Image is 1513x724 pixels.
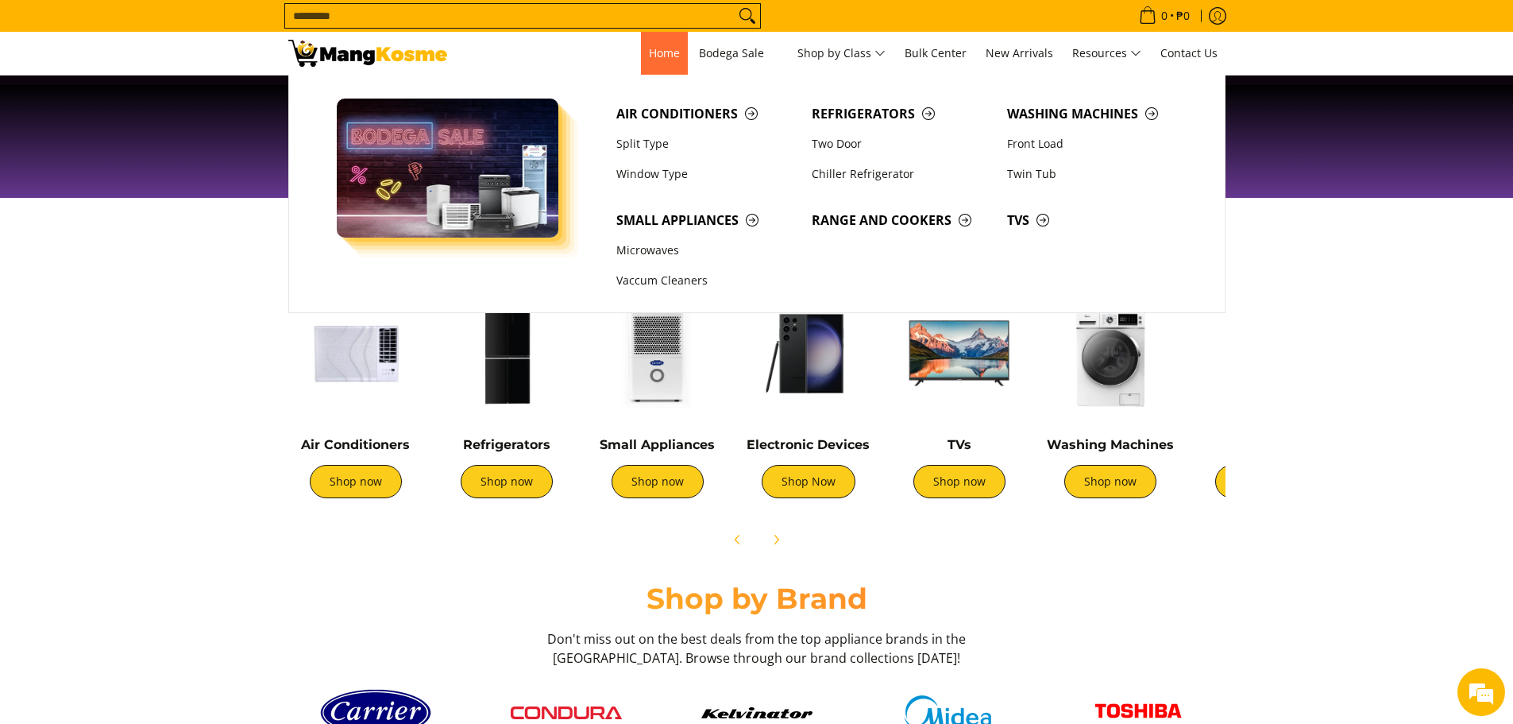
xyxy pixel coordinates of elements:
a: Condura logo red [479,707,654,719]
a: Refrigerators [463,437,550,452]
span: Range and Cookers [812,211,991,230]
img: Air Conditioners [288,286,423,421]
span: 0 [1159,10,1170,21]
a: TVs [999,205,1195,235]
a: Chiller Refrigerator [804,159,999,189]
a: Shop now [461,465,553,498]
span: Home [649,45,680,60]
h3: Don't miss out on the best deals from the top appliance brands in the [GEOGRAPHIC_DATA]. Browse t... [542,629,971,668]
a: Air Conditioners [608,99,804,129]
img: Mang Kosme: Your Home Appliances Warehouse Sale Partner! [288,40,447,67]
a: Two Door [804,129,999,159]
span: Small Appliances [616,211,796,230]
a: Shop now [1064,465,1156,498]
img: Condura logo red [511,707,622,719]
span: Resources [1072,44,1141,64]
h2: Shop by Brand [288,581,1225,617]
a: Kelvinator button 9a26f67e caed 448c 806d e01e406ddbdc [670,707,844,718]
a: Split Type [608,129,804,159]
img: Electronic Devices [741,286,876,421]
span: Refrigerators [812,104,991,124]
span: TVs [1007,211,1187,230]
button: Previous [720,522,755,557]
a: Window Type [608,159,804,189]
a: Shop now [913,465,1005,498]
a: Washing Machines [999,99,1195,129]
a: Range and Cookers [804,205,999,235]
span: New Arrivals [986,45,1053,60]
button: Next [758,522,793,557]
a: Shop Now [762,465,855,498]
a: Twin Tub [999,159,1195,189]
a: Microwaves [608,235,804,265]
button: Search [735,4,760,28]
img: Refrigerators [439,286,574,421]
a: Electronic Devices [747,437,870,452]
span: Air Conditioners [616,104,796,124]
img: TVs [892,286,1027,421]
span: Contact Us [1160,45,1218,60]
img: Kelvinator button 9a26f67e caed 448c 806d e01e406ddbdc [701,707,812,718]
span: Washing Machines [1007,104,1187,124]
a: Contact Us [1152,32,1225,75]
img: Washing Machines [1043,286,1178,421]
img: Bodega Sale [337,99,559,238]
a: Shop now [310,465,402,498]
span: Bodega Sale [699,44,778,64]
a: Small Appliances [608,205,804,235]
img: Small Appliances [590,286,725,421]
img: Cookers [1194,286,1329,421]
a: Washing Machines [1047,437,1174,452]
span: ₱0 [1174,10,1192,21]
a: TVs [948,437,971,452]
nav: Main Menu [463,32,1225,75]
a: Small Appliances [600,437,715,452]
a: Shop now [612,465,704,498]
span: Bulk Center [905,45,967,60]
a: New Arrivals [978,32,1061,75]
a: Vaccum Cleaners [608,266,804,296]
a: Bulk Center [897,32,975,75]
a: Shop by Class [789,32,894,75]
a: Shop now [1215,465,1307,498]
a: Air Conditioners [301,437,410,452]
a: Resources [1064,32,1149,75]
a: Front Load [999,129,1195,159]
span: Shop by Class [797,44,886,64]
span: • [1134,7,1195,25]
a: Refrigerators [804,99,999,129]
a: Home [641,32,688,75]
a: Bodega Sale [691,32,786,75]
